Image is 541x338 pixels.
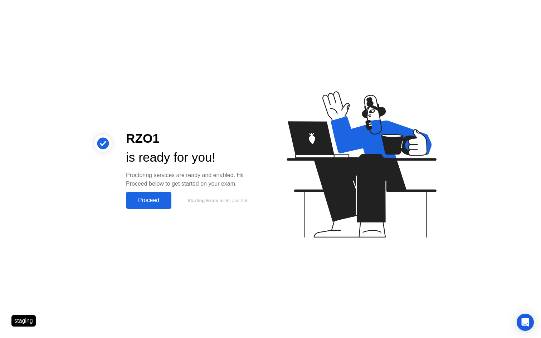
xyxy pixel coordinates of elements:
[224,198,248,203] span: 9m and 59s
[517,314,534,331] div: Open Intercom Messenger
[175,194,259,207] button: Starting Exam in9m and 59s
[126,192,171,209] button: Proceed
[126,171,259,188] div: Proctoring services are ready and enabled. Hit Proceed below to get started on your exam.
[128,197,169,204] div: Proceed
[126,148,259,167] div: is ready for you!
[126,129,259,148] div: RZO1
[11,315,36,327] div: staging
